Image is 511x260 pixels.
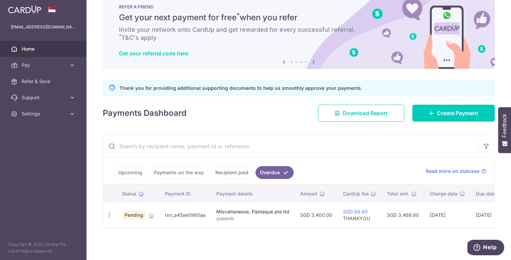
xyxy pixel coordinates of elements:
span: Settings [22,110,66,117]
td: [DATE] [424,203,470,227]
a: Overdue [255,166,294,179]
h6: Invite your network onto CardUp and get rewarded for every successful referral. T&C's apply [119,26,479,42]
td: SGD 3,468.60 [382,203,424,227]
span: Pay [22,62,66,69]
a: Create Payment [412,105,495,122]
button: Feedback - Show survey [498,107,511,153]
div: Miscellaneous. Pasteque pte ltd [216,208,289,215]
a: SGD 68.60 [343,209,368,214]
input: Search by recipient name, payment id or reference [103,135,478,157]
span: Download Report [343,109,388,117]
p: Thank you for providing additional supporting documents to help us smoothly approve your payments. [119,84,362,92]
iframe: Opens a widget where you can find more information [467,240,504,257]
span: Read more on statuses [426,168,480,175]
span: Feedback [502,114,508,137]
span: Refer & Save [22,78,66,85]
td: SGD 3,400.00 [295,203,338,227]
td: [DATE] [470,203,509,227]
span: Total amt. [387,190,409,197]
th: Payment ID [160,185,211,203]
h5: Get your next payment for free when you refer [119,12,479,23]
span: Support [22,94,66,101]
a: Recipient paid [211,166,253,179]
span: Amount [300,190,317,197]
span: Due date [476,190,496,197]
a: Read more on statuses [426,168,486,175]
td: txn_a45ae0960aa [160,203,211,227]
th: Payment details [211,185,295,203]
span: CardUp fee [343,190,369,197]
a: Get your referral code here [119,50,188,57]
span: Create Payment [437,109,478,117]
h4: Payments Dashboard [103,107,187,119]
a: Download Report [318,105,404,122]
p: queenie [216,215,289,222]
td: THANKYOU [338,203,382,227]
span: Charge date [430,190,458,197]
span: Pending [122,210,146,220]
a: Payments on the way [149,166,208,179]
a: Upcoming [114,166,147,179]
span: Home [22,46,66,52]
img: CardUp [8,5,41,14]
span: Status [122,190,137,197]
p: REFER A FRIEND [119,4,479,9]
p: [EMAIL_ADDRESS][DOMAIN_NAME] [11,24,76,30]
